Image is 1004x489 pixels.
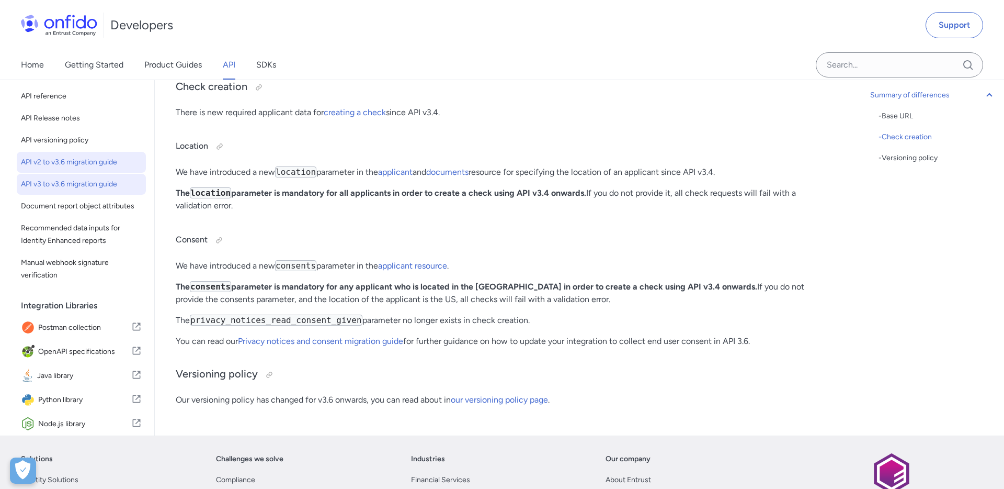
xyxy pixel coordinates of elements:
[21,156,142,169] span: API v2 to v3.6 migration guide
[216,474,255,486] a: Compliance
[17,108,146,129] a: API Release notes
[21,90,142,103] span: API reference
[176,260,826,272] p: We have introduced a new parameter in the .
[275,166,316,177] code: location
[878,152,996,164] div: - Versioning policy
[21,393,38,407] img: IconPython library
[17,130,146,151] a: API versioning policy
[176,314,826,327] p: The parameter no longer exists in check creation.
[17,388,146,412] a: IconPython libraryPython library
[17,364,146,387] a: IconJava libraryJava library
[17,152,146,173] a: API v2 to v3.6 migration guide
[38,320,131,335] span: Postman collection
[17,174,146,195] a: API v3 to v3.6 migration guide
[275,260,316,271] code: consents
[378,167,413,177] a: applicant
[256,50,276,80] a: SDKs
[411,474,470,486] a: Financial Services
[878,110,996,123] a: -Base URL
[21,369,37,383] img: IconJava library
[176,366,826,383] h3: Versioning policy
[324,107,386,117] a: creating a check
[816,52,983,77] input: Onfido search input field
[176,106,826,119] p: There is new required applicant data for since API v3.4.
[176,188,586,198] strong: The parameter is mandatory for all applicants in order to create a check using API v3.4 onwards.
[21,178,142,191] span: API v3 to v3.6 migration guide
[176,281,826,306] p: If you do not provide the consents parameter, and the location of the applicant is the US, all ch...
[190,187,231,198] code: location
[21,453,53,465] a: Solutions
[926,12,983,38] a: Support
[411,453,445,465] a: Industries
[21,222,142,247] span: Recommended data inputs for Identity Enhanced reports
[38,417,131,431] span: Node.js library
[65,50,123,80] a: Getting Started
[878,131,996,143] a: -Check creation
[378,261,447,271] a: applicant resource
[21,417,38,431] img: IconNode.js library
[870,89,996,102] a: Summary of differences
[21,295,150,316] div: Integration Libraries
[176,232,826,249] h4: Consent
[21,112,142,125] span: API Release notes
[176,335,826,348] p: You can read our for further guidance on how to update your integration to collect end user conse...
[38,344,131,359] span: OpenAPI specifications
[190,281,231,292] code: consents
[176,138,826,155] h4: Location
[606,474,651,486] a: About Entrust
[37,369,131,383] span: Java library
[176,394,826,406] p: Our versioning policy has changed for v3.6 onwards, you can read about in .
[21,474,78,486] a: Identity Solutions
[176,166,826,179] p: We have introduced a new parameter in the and resource for specifying the location of an applican...
[606,453,651,465] a: Our company
[176,187,826,212] p: If you do not provide it, all check requests will fail with a validation error.
[144,50,202,80] a: Product Guides
[110,17,173,34] h1: Developers
[878,152,996,164] a: -Versioning policy
[10,458,36,484] div: Cookie Preferences
[176,282,757,292] strong: The parameter is mandatory for any applicant who is located in the [GEOGRAPHIC_DATA] in order to ...
[17,340,146,363] a: IconOpenAPI specificationsOpenAPI specifications
[17,196,146,217] a: Document report object attributes
[21,15,97,36] img: Onfido Logo
[10,458,36,484] button: Open Preferences
[17,316,146,339] a: IconPostman collectionPostman collection
[238,336,403,346] a: Privacy notices and consent migration guide
[17,252,146,286] a: Manual webhook signature verification
[216,453,283,465] a: Challenges we solve
[17,218,146,251] a: Recommended data inputs for Identity Enhanced reports
[21,320,38,335] img: IconPostman collection
[21,257,142,282] span: Manual webhook signature verification
[21,134,142,147] span: API versioning policy
[176,79,826,96] h3: Check creation
[21,200,142,213] span: Document report object attributes
[426,167,469,177] a: documents
[21,50,44,80] a: Home
[878,131,996,143] div: - Check creation
[17,413,146,436] a: IconNode.js libraryNode.js library
[223,50,235,80] a: API
[38,393,131,407] span: Python library
[21,344,38,359] img: IconOpenAPI specifications
[190,315,362,326] code: privacy_notices_read_consent_given
[17,86,146,107] a: API reference
[451,395,548,405] a: our versioning policy page
[878,110,996,123] div: - Base URL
